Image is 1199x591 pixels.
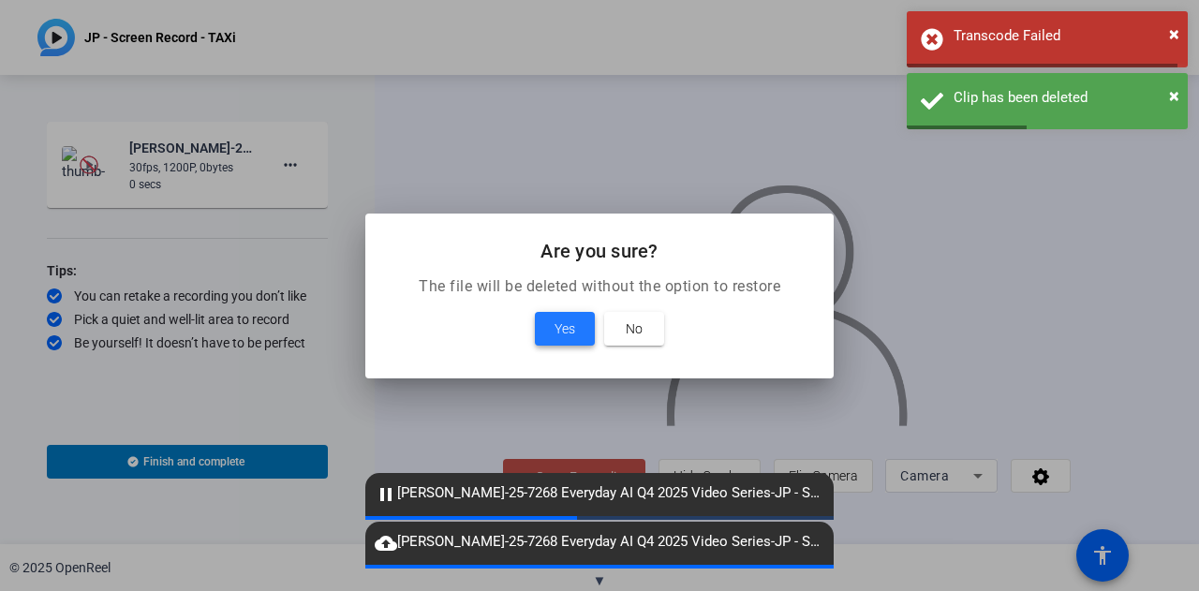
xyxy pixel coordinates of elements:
[593,572,607,589] span: ▼
[375,532,397,554] mat-icon: cloud_upload
[365,531,834,554] span: [PERSON_NAME]-25-7268 Everyday AI Q4 2025 Video Series-JP - Screen Record - TAXi-1758752279630-we...
[626,318,643,340] span: No
[1169,84,1179,107] span: ×
[1169,22,1179,45] span: ×
[555,318,575,340] span: Yes
[1169,81,1179,110] button: Close
[535,312,595,346] button: Yes
[375,483,397,506] mat-icon: pause
[388,236,811,266] h2: Are you sure?
[388,275,811,298] p: The file will be deleted without the option to restore
[604,312,664,346] button: No
[1169,20,1179,48] button: Close
[365,482,834,505] span: [PERSON_NAME]-25-7268 Everyday AI Q4 2025 Video Series-JP - Screen Record - TAXi-1758752279629-sc...
[954,87,1174,109] div: Clip has been deleted
[954,25,1174,47] div: Transcode Failed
